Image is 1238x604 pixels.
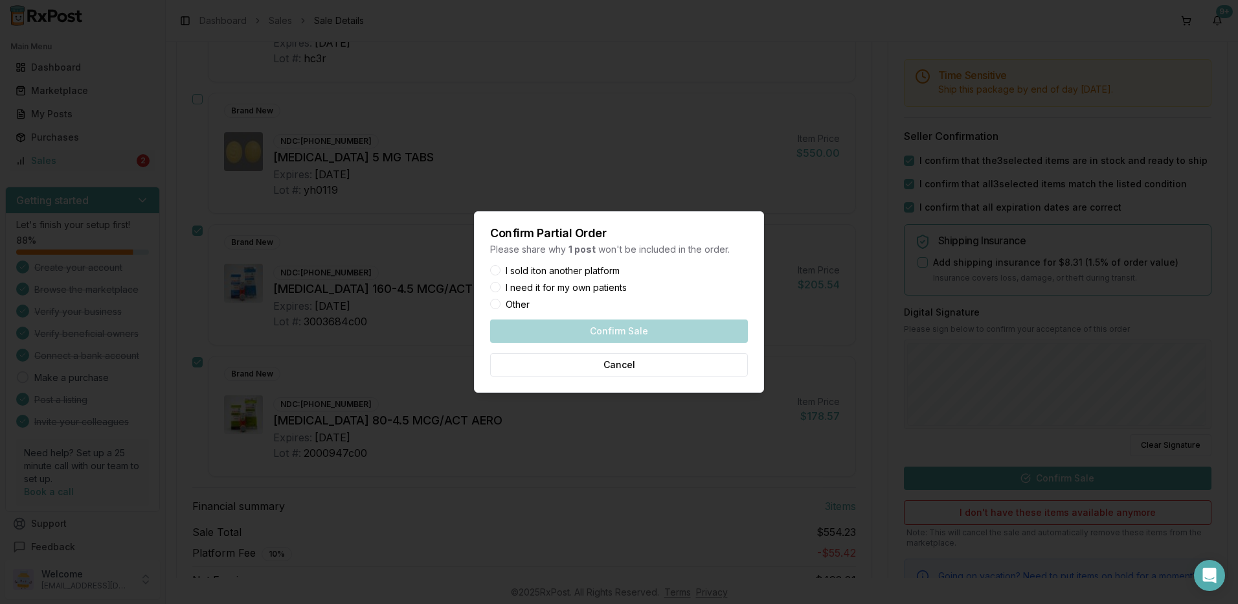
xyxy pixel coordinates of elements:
strong: 1 post [568,244,596,255]
label: Other [506,300,530,309]
label: I need it for my own patients [506,283,627,292]
p: Please share why won't be included in the order. [490,243,748,256]
label: I sold it on another platform [506,266,620,275]
button: Cancel [490,353,748,377]
h2: Confirm Partial Order [490,227,748,239]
